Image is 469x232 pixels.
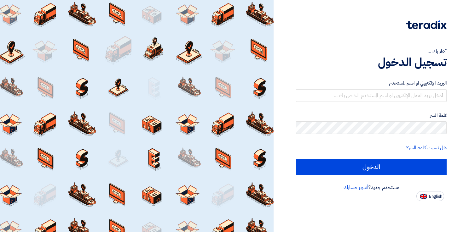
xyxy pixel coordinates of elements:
[296,159,447,175] input: الدخول
[416,191,444,201] button: English
[296,112,447,119] label: كلمة السر
[296,55,447,69] h1: تسجيل الدخول
[406,144,447,152] a: هل نسيت كلمة السر؟
[429,194,442,199] span: English
[296,184,447,191] div: مستخدم جديد؟
[420,194,427,199] img: en-US.png
[344,184,368,191] a: أنشئ حسابك
[296,89,447,102] input: أدخل بريد العمل الإلكتروني او اسم المستخدم الخاص بك ...
[406,20,447,29] img: Teradix logo
[296,48,447,55] div: أهلا بك ...
[296,80,447,87] label: البريد الإلكتروني او اسم المستخدم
